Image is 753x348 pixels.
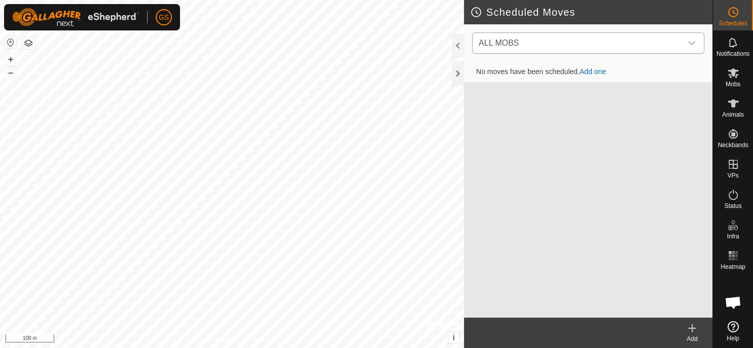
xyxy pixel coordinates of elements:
[724,203,741,209] span: Status
[580,67,606,76] a: Add one
[726,81,740,87] span: Mobs
[479,39,519,47] span: ALL MOBS
[672,334,712,343] div: Add
[242,335,272,344] a: Contact Us
[475,33,682,53] span: ALL MOBS
[718,142,748,148] span: Neckbands
[718,287,748,318] div: Open chat
[468,67,614,76] span: No moves have been scheduled.
[719,20,747,26] span: Schedules
[453,333,455,342] span: i
[192,335,230,344] a: Privacy Policy
[159,12,169,23] span: GS
[22,37,34,49] button: Map Layers
[716,51,749,57] span: Notifications
[722,112,744,118] span: Animals
[727,233,739,239] span: Infra
[5,37,17,49] button: Reset Map
[470,6,712,18] h2: Scheduled Moves
[713,317,753,345] a: Help
[12,8,139,26] img: Gallagher Logo
[682,33,702,53] div: dropdown trigger
[5,66,17,79] button: –
[448,332,459,343] button: i
[727,335,739,341] span: Help
[727,172,738,179] span: VPs
[721,264,745,270] span: Heatmap
[5,53,17,65] button: +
